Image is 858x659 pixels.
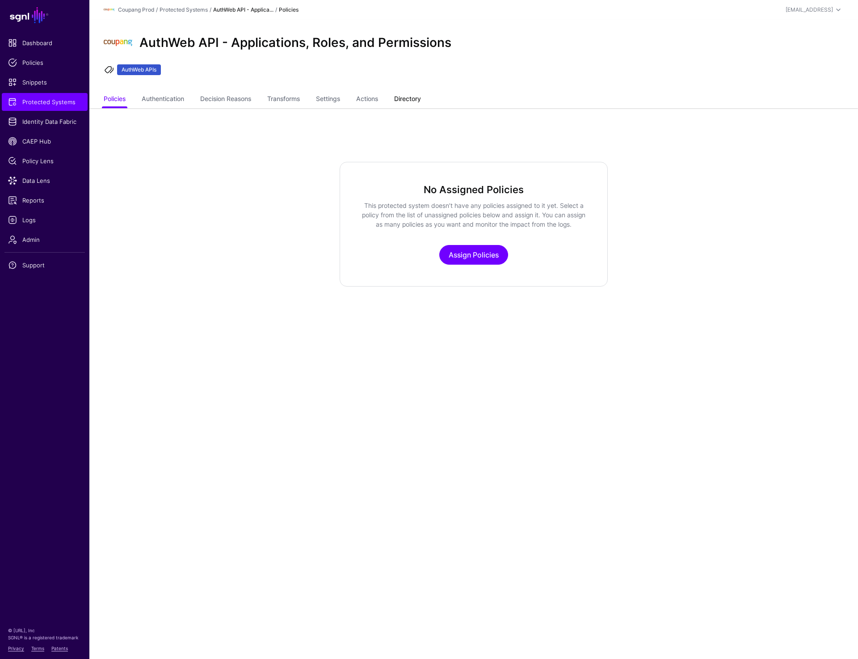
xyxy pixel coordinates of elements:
[2,172,88,190] a: Data Lens
[8,634,81,641] p: SGNL® is a registered trademark
[104,29,132,57] img: svg+xml;base64,PD94bWwgdmVyc2lvbj0iMS4wIiBlbmNvZGluZz0iVVRGLTgiIHN0YW5kYWxvbmU9Im5vIj8+CjwhLS0gQ3...
[208,6,213,14] div: /
[267,91,300,108] a: Transforms
[104,4,114,15] img: svg+xml;base64,PHN2ZyBpZD0iTG9nbyIgeG1sbnM9Imh0dHA6Ly93d3cudzMub3JnLzIwMDAvc3ZnIiB3aWR0aD0iMTIxLj...
[200,91,251,108] a: Decision Reasons
[31,646,44,651] a: Terms
[8,646,24,651] a: Privacy
[439,245,508,265] a: Assign Policies
[104,91,126,108] a: Policies
[2,73,88,91] a: Snippets
[2,231,88,249] a: Admin
[139,35,451,51] h2: AuthWeb API - Applications, Roles, and Permissions
[2,211,88,229] a: Logs
[8,156,81,165] span: Policy Lens
[8,97,81,106] span: Protected Systems
[51,646,68,651] a: Patents
[8,38,81,47] span: Dashboard
[2,34,88,52] a: Dashboard
[8,117,81,126] span: Identity Data Fabric
[154,6,160,14] div: /
[362,201,586,229] p: This protected system doesn’t have any policies assigned to it yet. Select a policy from the list...
[8,78,81,87] span: Snippets
[273,6,279,14] div: /
[279,6,299,13] strong: Policies
[2,54,88,72] a: Policies
[362,184,586,195] h3: No Assigned Policies
[8,627,81,634] p: © [URL], Inc
[2,191,88,209] a: Reports
[8,137,81,146] span: CAEP Hub
[2,113,88,131] a: Identity Data Fabric
[356,91,378,108] a: Actions
[118,6,154,13] a: Coupang Prod
[160,6,208,13] a: Protected Systems
[117,64,161,75] span: AuthWeb APIs
[8,58,81,67] span: Policies
[394,91,421,108] a: Directory
[8,196,81,205] span: Reports
[5,5,84,25] a: SGNL
[786,6,833,14] div: [EMAIL_ADDRESS]
[2,93,88,111] a: Protected Systems
[8,235,81,244] span: Admin
[2,132,88,150] a: CAEP Hub
[2,152,88,170] a: Policy Lens
[142,91,184,108] a: Authentication
[316,91,340,108] a: Settings
[8,176,81,185] span: Data Lens
[8,261,81,270] span: Support
[213,6,273,13] strong: AuthWeb API - Applica...
[8,215,81,224] span: Logs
